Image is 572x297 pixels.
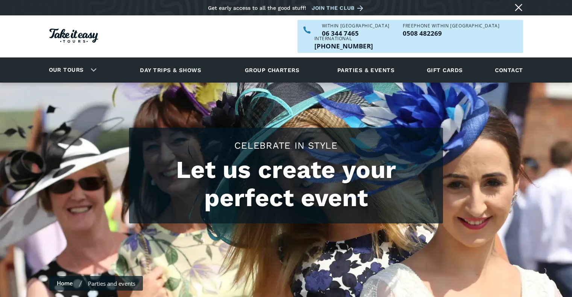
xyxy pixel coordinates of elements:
div: Get early access to all the good stuff! [208,5,306,11]
p: 0508 482269 [403,30,499,36]
a: Parties & events [334,60,398,80]
p: 06 344 7465 [322,30,390,36]
div: Parties and events [88,280,135,287]
h1: Let us create your perfect event [137,156,435,212]
a: Group charters [235,60,309,80]
p: [PHONE_NUMBER] [314,43,373,49]
a: Join the club [312,3,366,13]
div: WITHIN [GEOGRAPHIC_DATA] [322,24,390,28]
h2: CELEBRATE IN STYLE [137,139,435,152]
a: Call us freephone within NZ on 0508482269 [403,30,499,36]
a: Gift cards [423,60,467,80]
a: Our tours [43,61,90,79]
a: Call us within NZ on 063447465 [322,30,390,36]
div: International [314,36,373,41]
div: Freephone WITHIN [GEOGRAPHIC_DATA] [403,24,499,28]
a: Home [57,279,73,287]
a: Day trips & shows [130,60,211,80]
a: Homepage [49,25,98,48]
a: Close message [513,2,525,14]
div: Our tours [40,60,103,80]
a: Call us outside of NZ on +6463447465 [314,43,373,49]
a: Contact [491,60,526,80]
img: Take it easy Tours logo [49,29,98,43]
nav: Breadcrumbs [49,276,143,291]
